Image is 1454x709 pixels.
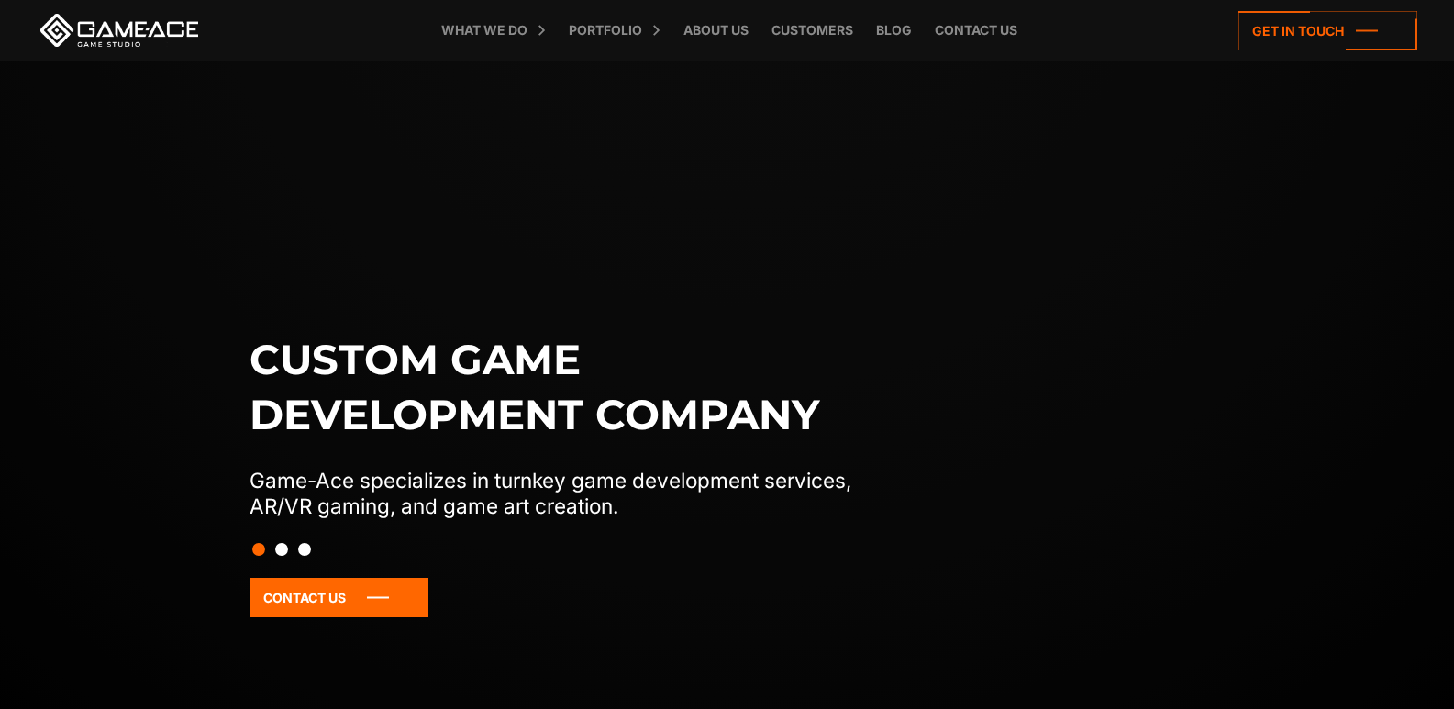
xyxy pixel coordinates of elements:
[1238,11,1417,50] a: Get in touch
[298,534,311,565] button: Slide 3
[250,578,428,617] a: Contact Us
[250,332,890,442] h1: Custom game development company
[275,534,288,565] button: Slide 2
[252,534,265,565] button: Slide 1
[250,468,890,519] p: Game-Ace specializes in turnkey game development services, AR/VR gaming, and game art creation.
